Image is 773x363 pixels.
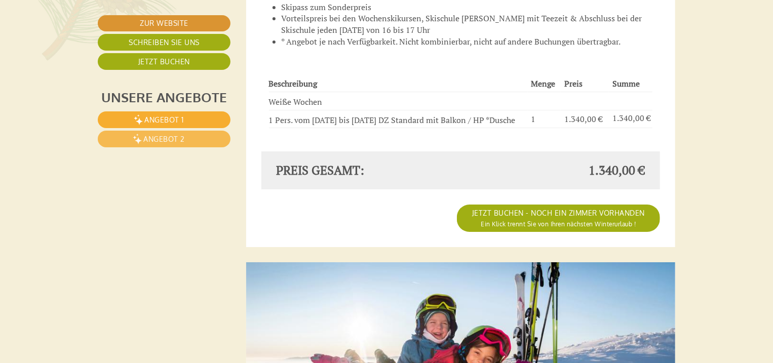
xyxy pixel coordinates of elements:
[175,8,225,25] div: Sonntag
[527,110,561,128] td: 1
[282,36,661,48] li: * Angebot je nach Verfügbarkeit. Nicht kombinierbar, nicht auf andere Buchungen übertragbar.
[340,268,399,285] button: Senden
[282,13,661,36] li: Vorteilspreis bei den Wochenskikursen, Skischule [PERSON_NAME] mit Teezeit & Abschluss bei der Sk...
[233,50,383,57] small: 21:27
[143,135,185,143] span: Angebot 2
[269,110,527,128] td: 1 Pers. vom [DATE] bis [DATE] DZ Standard mit Balkon / HP *Dusche
[481,220,636,228] span: Ein Klick trennt Sie von Ihren nächsten Winterurlaub !
[457,205,660,232] a: JETZT BUCHEN - NOCH EIN ZIMMER VORHANDENEin Klick trennt Sie von Ihren nächsten Winterurlaub !
[269,92,527,110] td: Weiße Wochen
[527,76,561,92] th: Menge
[98,15,230,31] a: Zur Website
[282,2,661,13] li: Skipass zum Sonderpreis
[608,76,652,92] th: Summe
[565,113,603,125] span: 1.340,00 €
[98,88,230,106] div: Unsere Angebote
[144,115,184,124] span: Angebot 1
[561,76,609,92] th: Preis
[233,30,383,38] div: Sie
[98,34,230,51] a: Schreiben Sie uns
[228,28,391,59] div: Guten Tag, wie können wir Ihnen helfen?
[608,110,652,128] td: 1.340,00 €
[269,162,461,179] div: Preis gesamt:
[269,76,527,92] th: Beschreibung
[589,162,645,179] span: 1.340,00 €
[98,53,230,70] a: Jetzt buchen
